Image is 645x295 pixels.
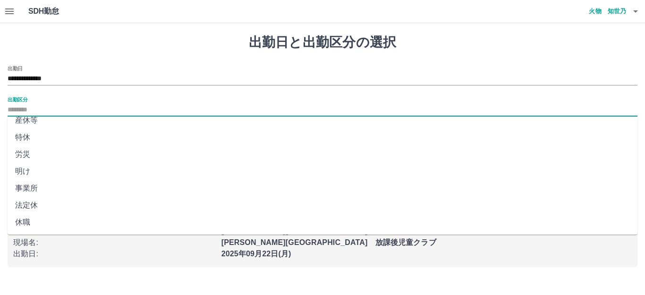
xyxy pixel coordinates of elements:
p: 現場名 : [13,237,216,248]
li: 産休等 [8,112,637,129]
b: [PERSON_NAME][GEOGRAPHIC_DATA] 放課後児童クラブ [221,238,436,246]
h1: 出勤日と出勤区分の選択 [8,34,637,51]
li: 休職 [8,214,637,231]
li: 法定休 [8,197,637,214]
li: 明け [8,163,637,180]
li: 事業所 [8,180,637,197]
li: 特休 [8,129,637,146]
li: 労災 [8,146,637,163]
p: 出勤日 : [13,248,216,260]
b: 2025年09月22日(月) [221,250,291,258]
label: 出勤区分 [8,96,27,103]
label: 出勤日 [8,65,23,72]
